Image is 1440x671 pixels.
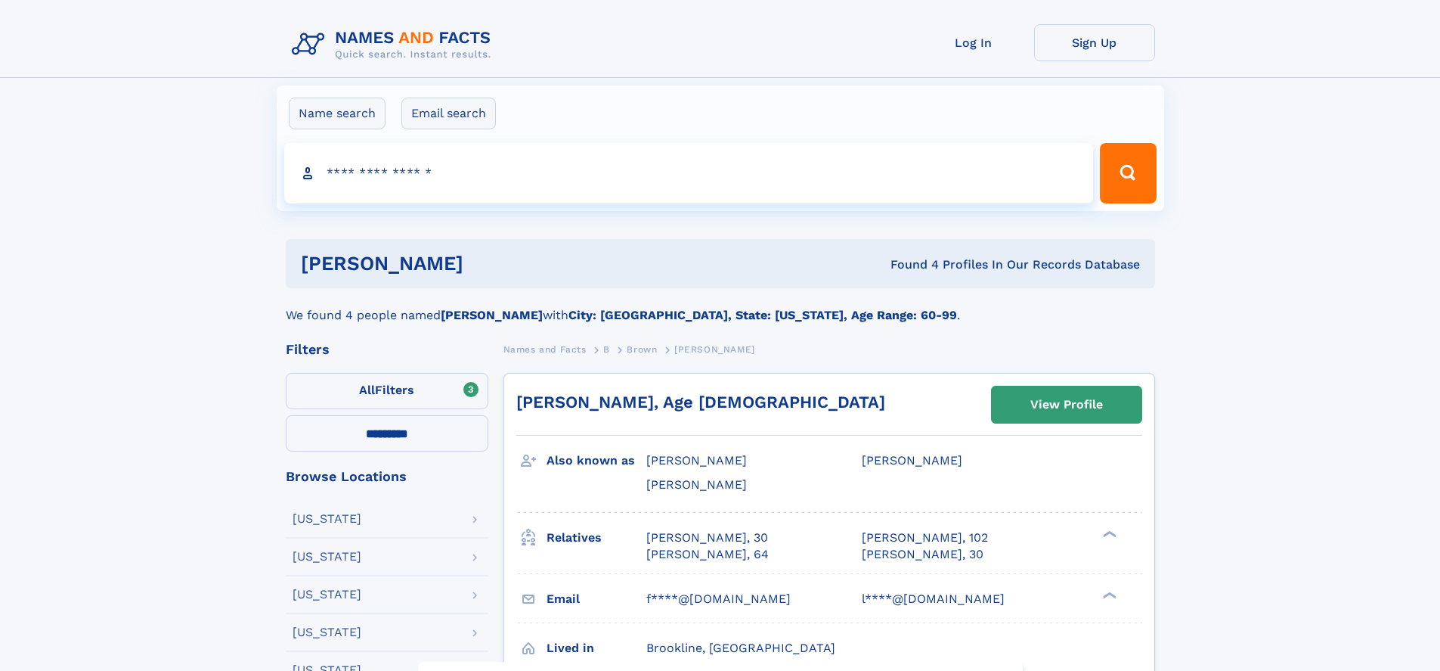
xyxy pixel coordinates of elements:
[646,546,769,563] a: [PERSON_NAME], 64
[646,641,835,655] span: Brookline, [GEOGRAPHIC_DATA]
[293,626,361,638] div: [US_STATE]
[677,256,1140,273] div: Found 4 Profiles In Our Records Database
[301,254,677,273] h1: [PERSON_NAME]
[401,98,496,129] label: Email search
[547,586,646,612] h3: Email
[286,373,488,409] label: Filters
[503,340,587,359] a: Names and Facts
[293,589,361,601] div: [US_STATE]
[286,343,488,356] div: Filters
[862,530,988,546] a: [PERSON_NAME], 102
[284,143,1094,203] input: search input
[674,344,755,355] span: [PERSON_NAME]
[286,288,1155,325] div: We found 4 people named with .
[441,308,543,322] b: [PERSON_NAME]
[293,513,361,525] div: [US_STATE]
[359,383,375,397] span: All
[516,393,885,412] a: [PERSON_NAME], Age [DEMOGRAPHIC_DATA]
[286,470,488,483] div: Browse Locations
[603,340,610,359] a: B
[627,340,657,359] a: Brown
[547,448,646,474] h3: Also known as
[862,546,983,563] a: [PERSON_NAME], 30
[1030,387,1103,422] div: View Profile
[1099,590,1117,600] div: ❯
[568,308,957,322] b: City: [GEOGRAPHIC_DATA], State: [US_STATE], Age Range: 60-99
[913,24,1034,61] a: Log In
[862,453,962,468] span: [PERSON_NAME]
[547,525,646,551] h3: Relatives
[286,24,503,65] img: Logo Names and Facts
[1100,143,1156,203] button: Search Button
[289,98,386,129] label: Name search
[992,387,1141,423] a: View Profile
[293,551,361,563] div: [US_STATE]
[547,635,646,661] h3: Lived in
[646,453,747,468] span: [PERSON_NAME]
[1034,24,1155,61] a: Sign Up
[627,344,657,355] span: Brown
[1099,529,1117,539] div: ❯
[646,477,747,492] span: [PERSON_NAME]
[646,530,768,546] a: [PERSON_NAME], 30
[603,344,610,355] span: B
